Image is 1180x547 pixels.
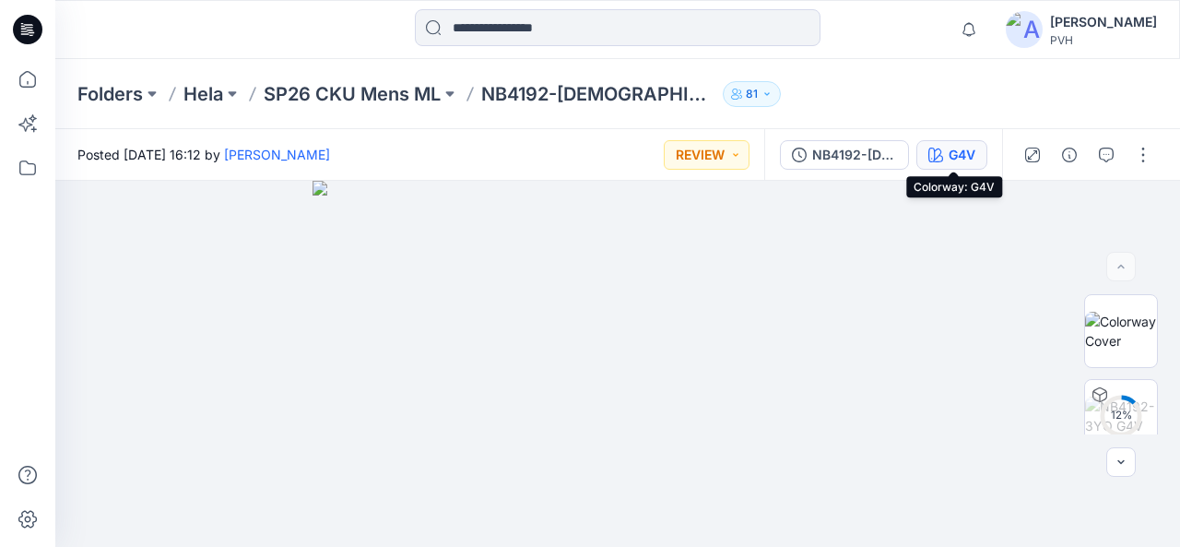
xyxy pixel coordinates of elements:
div: [PERSON_NAME] [1050,11,1157,33]
button: Details [1055,140,1084,170]
p: 81 [746,84,758,104]
img: NB4192-3YO G4V [1085,397,1157,435]
div: NB4192-[DEMOGRAPHIC_DATA] [812,145,897,165]
p: NB4192-[DEMOGRAPHIC_DATA] [481,81,715,107]
div: PVH [1050,33,1157,47]
a: SP26 CKU Mens ML [264,81,441,107]
img: avatar [1006,11,1043,48]
a: [PERSON_NAME] [224,147,330,162]
div: 12 % [1099,408,1143,423]
a: Folders [77,81,143,107]
div: G4V [949,145,975,165]
button: NB4192-[DEMOGRAPHIC_DATA] [780,140,909,170]
button: 81 [723,81,781,107]
img: eyJhbGciOiJIUzI1NiIsImtpZCI6IjAiLCJzbHQiOiJzZXMiLCJ0eXAiOiJKV1QifQ.eyJkYXRhIjp7InR5cGUiOiJzdG9yYW... [313,181,923,547]
button: G4V [916,140,987,170]
img: Colorway Cover [1085,312,1157,351]
a: Hela [183,81,223,107]
span: Posted [DATE] 16:12 by [77,145,330,164]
